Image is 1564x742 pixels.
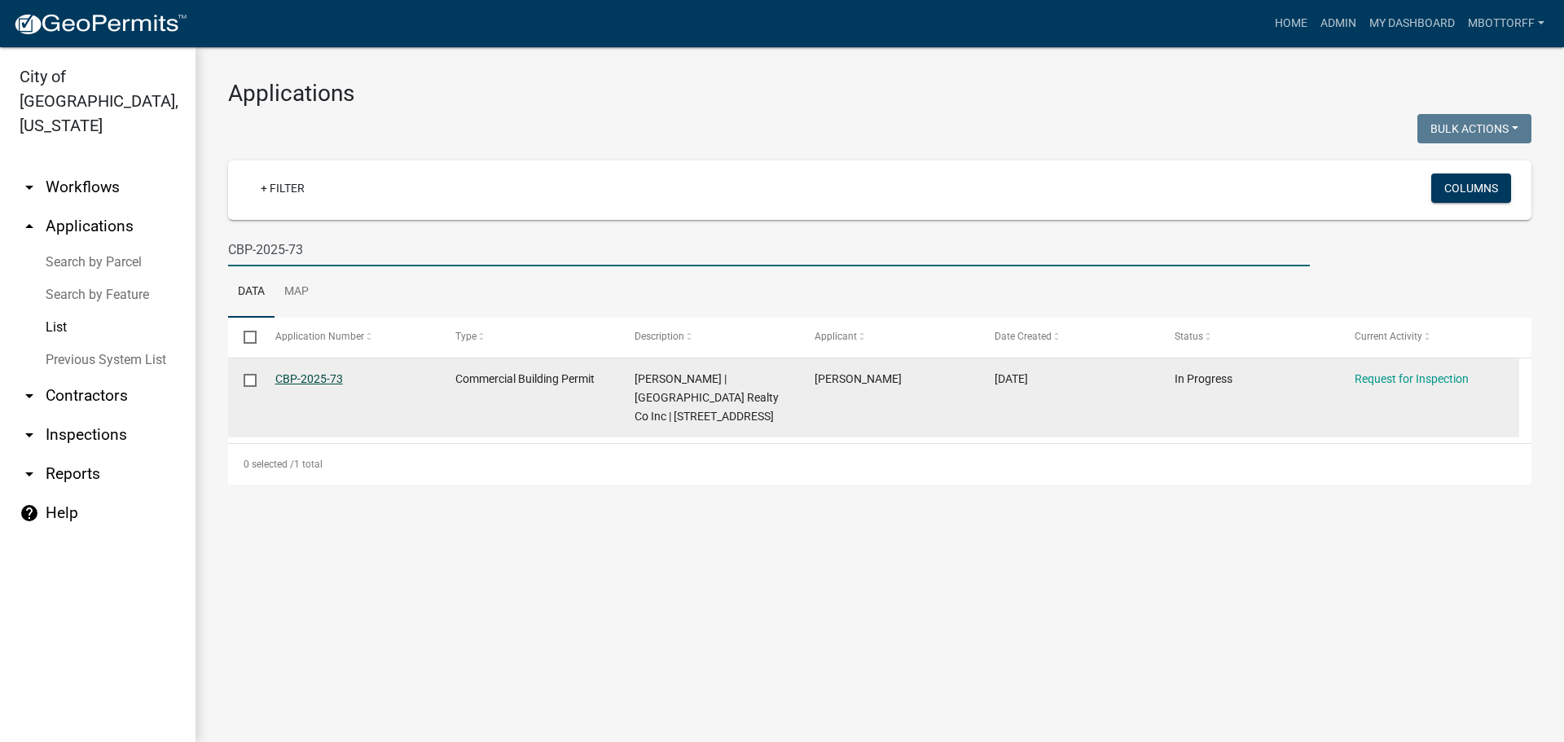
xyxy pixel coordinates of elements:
i: arrow_drop_down [20,425,39,445]
a: Request for Inspection [1355,372,1469,385]
datatable-header-cell: Applicant [799,318,979,357]
span: Type [455,331,477,342]
i: help [20,503,39,523]
a: Home [1268,8,1314,39]
a: Mbottorff [1461,8,1551,39]
h3: Applications [228,80,1531,108]
span: Application Number [275,331,364,342]
a: Map [275,266,319,318]
span: Current Activity [1355,331,1422,342]
span: 0 selected / [244,459,294,470]
span: Description [635,331,684,342]
i: arrow_drop_down [20,464,39,484]
i: arrow_drop_down [20,178,39,197]
span: In Progress [1175,372,1232,385]
button: Columns [1431,173,1511,203]
a: CBP-2025-73 [275,372,343,385]
span: 05/19/2025 [995,372,1028,385]
span: Andrew Bledsoe | Eastmoor Acres Realty Co Inc | 2978 EAST 10TH STREET [635,372,779,423]
a: My Dashboard [1363,8,1461,39]
input: Search for applications [228,233,1310,266]
datatable-header-cell: Current Activity [1339,318,1519,357]
datatable-header-cell: Type [439,318,619,357]
datatable-header-cell: Application Number [259,318,439,357]
datatable-header-cell: Description [619,318,799,357]
i: arrow_drop_up [20,217,39,236]
span: Applicant [815,331,857,342]
datatable-header-cell: Date Created [979,318,1159,357]
a: + Filter [248,173,318,203]
a: Data [228,266,275,318]
datatable-header-cell: Status [1159,318,1339,357]
span: Date Created [995,331,1052,342]
span: Status [1175,331,1203,342]
i: arrow_drop_down [20,386,39,406]
button: Bulk Actions [1417,114,1531,143]
span: Andrew Bledsoe [815,372,902,385]
span: Commercial Building Permit [455,372,595,385]
datatable-header-cell: Select [228,318,259,357]
div: 1 total [228,444,1531,485]
a: Admin [1314,8,1363,39]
